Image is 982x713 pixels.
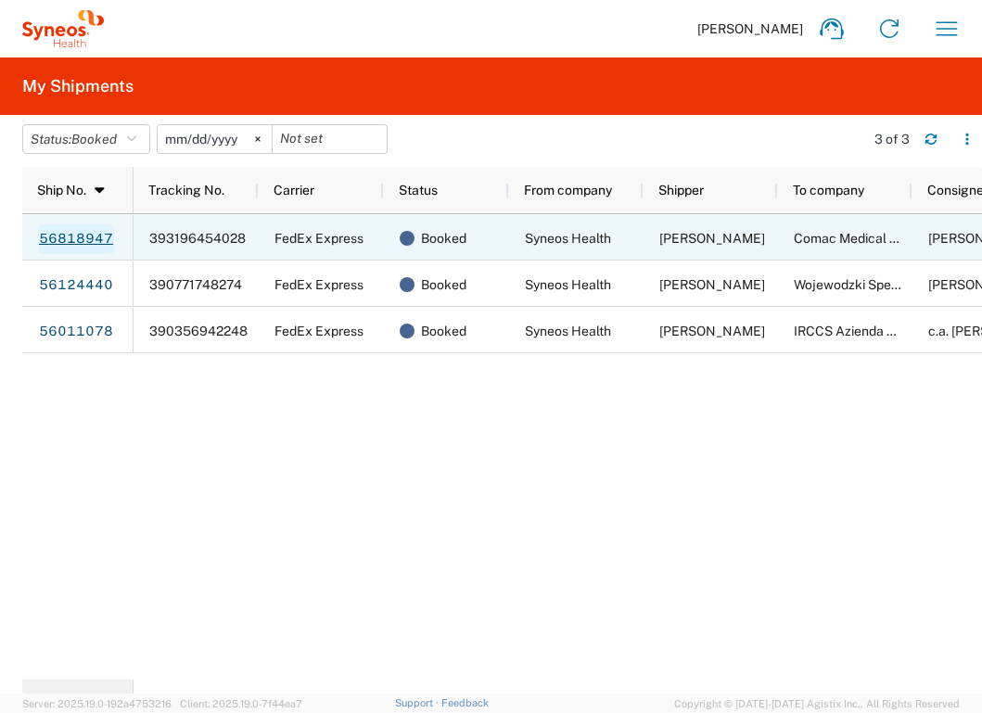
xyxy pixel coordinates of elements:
span: Syneos Health [525,231,611,246]
a: Support [395,697,441,708]
a: 56011078 [38,317,114,347]
span: Pam Ark [659,231,765,246]
span: Pam Ark [659,277,765,292]
span: 390356942248 [149,324,248,338]
span: Syneos Health [525,324,611,338]
span: From company [524,183,612,197]
span: Ship No. [37,183,86,197]
button: Status:Booked [22,124,150,154]
span: [PERSON_NAME] [697,20,803,37]
div: 3 of 3 [874,131,910,147]
input: Not set [158,125,272,153]
a: Feedback [441,697,489,708]
span: FedEx Express [274,231,363,246]
span: Booked [421,261,466,308]
h2: My Shipments [22,75,134,97]
a: 56124440 [38,271,114,300]
span: Tracking No. [148,183,224,197]
a: 56818947 [38,224,114,254]
span: Client: 2025.19.0-7f44ea7 [180,698,302,709]
span: To company [793,183,864,197]
span: Carrier [274,183,314,197]
span: Pam Ark [659,324,765,338]
span: Status [399,183,438,197]
span: Syneos Health [525,277,611,292]
span: Booked [421,215,466,261]
span: FedEx Express [274,277,363,292]
span: Comac Medical DOOEL [794,231,933,246]
input: Not set [273,125,387,153]
span: 390771748274 [149,277,242,292]
span: FedEx Express [274,324,363,338]
span: 393196454028 [149,231,246,246]
span: Booked [71,132,117,146]
span: Shipper [658,183,704,197]
span: Server: 2025.19.0-192a4753216 [22,698,172,709]
span: Booked [421,308,466,354]
span: Copyright © [DATE]-[DATE] Agistix Inc., All Rights Reserved [674,695,960,712]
